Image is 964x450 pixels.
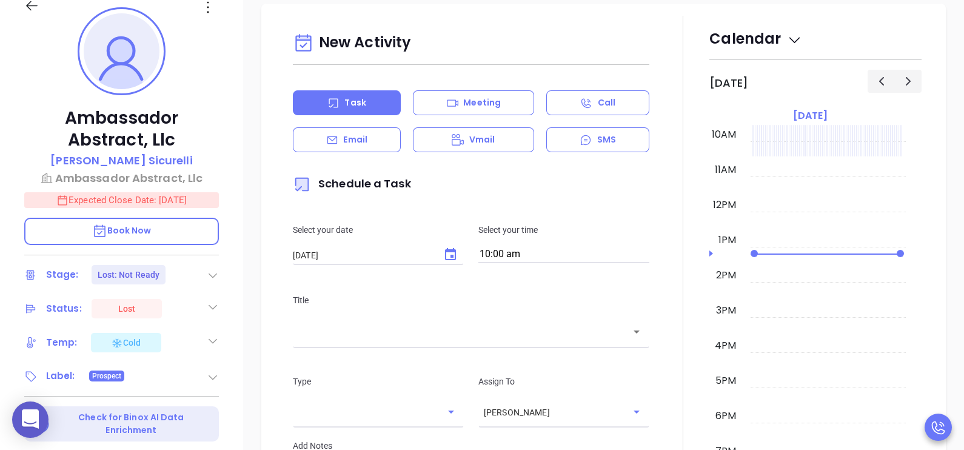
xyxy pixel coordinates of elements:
[716,233,738,247] div: 1pm
[713,409,738,423] div: 6pm
[343,133,367,146] p: Email
[293,223,464,237] p: Select your date
[92,369,122,383] span: Prospect
[598,96,615,109] p: Call
[712,338,738,353] div: 4pm
[628,403,645,420] button: Open
[868,70,895,92] button: Previous day
[469,133,495,146] p: Vmail
[50,152,192,170] a: [PERSON_NAME] Sicurelli
[438,243,463,267] button: Choose date, selected date is Aug 23, 2025
[711,198,738,212] div: 12pm
[293,294,649,307] p: Title
[46,300,82,318] div: Status:
[84,13,159,89] img: profile-user
[24,107,219,151] p: Ambassador Abstract, Llc
[92,224,152,237] span: Book Now
[713,374,738,388] div: 5pm
[597,133,616,146] p: SMS
[714,303,738,318] div: 3pm
[344,96,366,109] p: Task
[478,375,649,388] p: Assign To
[118,299,135,318] div: Lost
[714,268,738,283] div: 2pm
[709,76,748,90] h2: [DATE]
[791,107,830,124] a: [DATE]
[111,335,141,350] div: Cold
[52,411,210,437] p: Check for Binox AI Data Enrichment
[709,127,738,142] div: 10am
[46,367,75,385] div: Label:
[894,70,922,92] button: Next day
[709,29,802,49] span: Calendar
[628,323,645,340] button: Open
[478,223,649,237] p: Select your time
[293,249,433,261] input: MM/DD/YYYY
[293,375,464,388] p: Type
[712,163,738,177] div: 11am
[46,266,79,284] div: Stage:
[293,176,411,191] span: Schedule a Task
[24,192,219,208] p: Expected Close Date: [DATE]
[46,334,78,352] div: Temp:
[293,28,649,59] div: New Activity
[50,152,192,169] p: [PERSON_NAME] Sicurelli
[463,96,501,109] p: Meeting
[443,403,460,420] button: Open
[98,265,160,284] div: Lost: Not Ready
[24,170,219,186] a: Ambassador Abstract, Llc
